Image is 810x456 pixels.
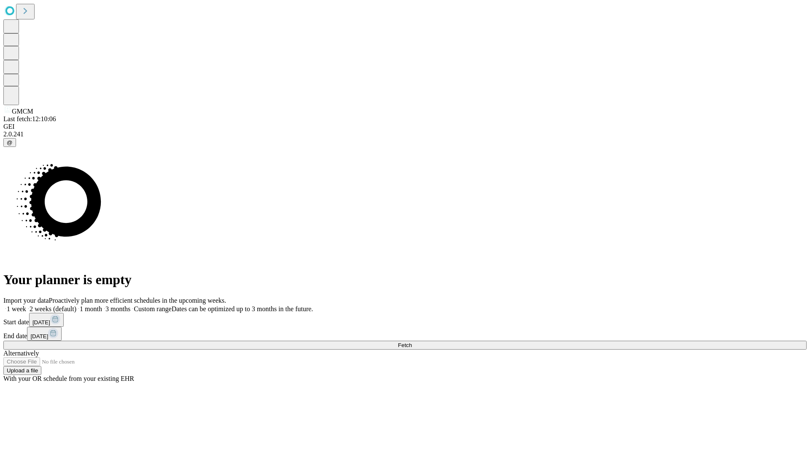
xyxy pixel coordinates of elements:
[3,123,807,130] div: GEI
[7,139,13,146] span: @
[134,305,171,312] span: Custom range
[3,341,807,350] button: Fetch
[32,319,50,326] span: [DATE]
[105,305,130,312] span: 3 months
[3,297,49,304] span: Import your data
[3,375,134,382] span: With your OR schedule from your existing EHR
[30,333,48,339] span: [DATE]
[80,305,102,312] span: 1 month
[49,297,226,304] span: Proactively plan more efficient schedules in the upcoming weeks.
[12,108,33,115] span: GMCM
[3,115,56,122] span: Last fetch: 12:10:06
[29,313,64,327] button: [DATE]
[27,327,62,341] button: [DATE]
[3,138,16,147] button: @
[3,313,807,327] div: Start date
[3,366,41,375] button: Upload a file
[3,350,39,357] span: Alternatively
[7,305,26,312] span: 1 week
[398,342,412,348] span: Fetch
[3,130,807,138] div: 2.0.241
[172,305,313,312] span: Dates can be optimized up to 3 months in the future.
[3,272,807,288] h1: Your planner is empty
[3,327,807,341] div: End date
[30,305,76,312] span: 2 weeks (default)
